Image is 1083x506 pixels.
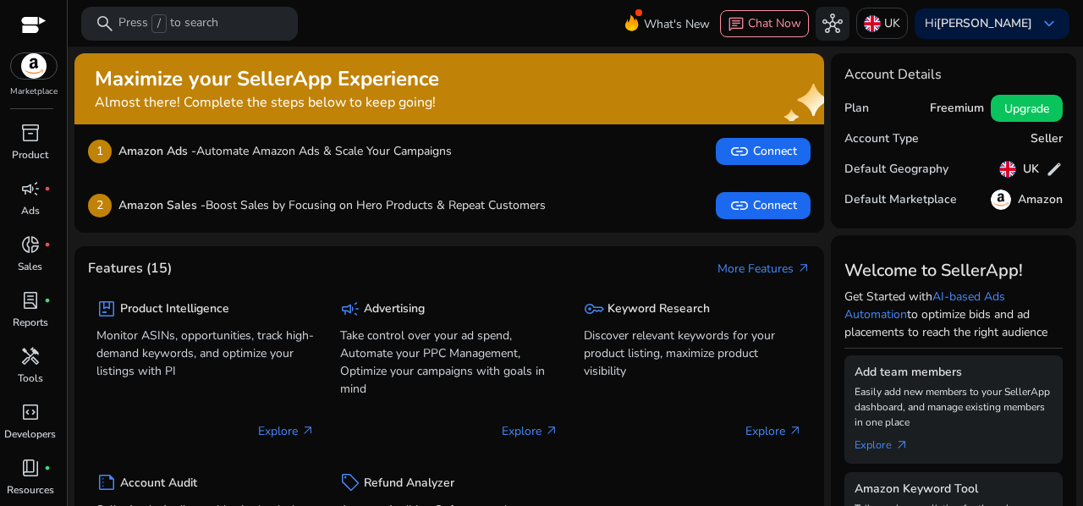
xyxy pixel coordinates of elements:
[88,261,172,277] h4: Features (15)
[797,261,811,275] span: arrow_outward
[1018,193,1063,207] h5: Amazon
[729,195,797,216] span: Connect
[884,8,900,38] p: UK
[258,422,315,440] p: Explore
[991,95,1063,122] button: Upgrade
[12,147,48,162] p: Product
[1046,161,1063,178] span: edit
[340,299,360,319] span: campaign
[118,196,546,214] p: Boost Sales by Focusing on Hero Products & Repeat Customers
[20,234,41,255] span: donut_small
[10,85,58,98] p: Marketplace
[895,438,909,452] span: arrow_outward
[7,482,54,498] p: Resources
[925,18,1032,30] p: Hi
[729,141,797,162] span: Connect
[4,426,56,442] p: Developers
[844,193,957,207] h5: Default Marketplace
[340,472,360,492] span: sell
[44,297,51,304] span: fiber_manual_record
[301,424,315,437] span: arrow_outward
[96,472,117,492] span: summarize
[607,302,710,316] h5: Keyword Research
[644,9,710,39] span: What's New
[937,15,1032,31] b: [PERSON_NAME]
[716,138,811,165] button: linkConnect
[1004,100,1049,118] span: Upgrade
[844,288,1063,341] p: Get Started with to optimize bids and ad placements to reach the right audience
[44,465,51,471] span: fiber_manual_record
[120,476,197,491] h5: Account Audit
[95,14,115,34] span: search
[748,15,801,31] span: Chat Now
[864,15,881,32] img: uk.svg
[745,422,802,440] p: Explore
[20,123,41,143] span: inventory_2
[502,422,558,440] p: Explore
[584,299,604,319] span: key
[95,67,439,91] h2: Maximize your SellerApp Experience
[20,458,41,478] span: book_4
[1031,132,1063,146] h5: Seller
[729,195,750,216] span: link
[88,140,112,163] p: 1
[717,260,811,278] a: More Featuresarrow_outward
[118,197,206,213] b: Amazon Sales -
[844,67,1063,83] h4: Account Details
[364,302,425,316] h5: Advertising
[118,14,218,33] p: Press to search
[120,302,229,316] h5: Product Intelligence
[584,327,802,380] p: Discover relevant keywords for your product listing, maximize product visibility
[21,203,40,218] p: Ads
[20,179,41,199] span: campaign
[1023,162,1039,177] h5: UK
[844,289,1005,322] a: AI-based Ads Automation
[95,95,439,111] h4: Almost there! Complete the steps below to keep going!
[728,16,745,33] span: chat
[545,424,558,437] span: arrow_outward
[44,185,51,192] span: fiber_manual_record
[118,143,196,159] b: Amazon Ads -
[999,161,1016,178] img: uk.svg
[720,10,809,37] button: chatChat Now
[13,315,48,330] p: Reports
[96,327,315,380] p: Monitor ASINs, opportunities, track high-demand keywords, and optimize your listings with PI
[340,327,558,398] p: Take control over your ad spend, Automate your PPC Management, Optimize your campaigns with goals...
[822,14,843,34] span: hub
[151,14,167,33] span: /
[844,132,919,146] h5: Account Type
[844,102,869,116] h5: Plan
[844,261,1063,281] h3: Welcome to SellerApp!
[20,346,41,366] span: handyman
[118,142,452,160] p: Automate Amazon Ads & Scale Your Campaigns
[844,162,948,177] h5: Default Geography
[364,476,454,491] h5: Refund Analyzer
[96,299,117,319] span: package
[855,482,1053,497] h5: Amazon Keyword Tool
[729,141,750,162] span: link
[88,194,112,217] p: 2
[789,424,802,437] span: arrow_outward
[855,430,922,454] a: Explorearrow_outward
[18,259,42,274] p: Sales
[930,102,984,116] h5: Freemium
[816,7,849,41] button: hub
[716,192,811,219] button: linkConnect
[855,366,1053,380] h5: Add team members
[18,371,43,386] p: Tools
[20,290,41,311] span: lab_profile
[991,190,1011,210] img: amazon.svg
[11,53,57,79] img: amazon.svg
[20,402,41,422] span: code_blocks
[44,241,51,248] span: fiber_manual_record
[855,384,1053,430] p: Easily add new members to your SellerApp dashboard, and manage existing members in one place
[1039,14,1059,34] span: keyboard_arrow_down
